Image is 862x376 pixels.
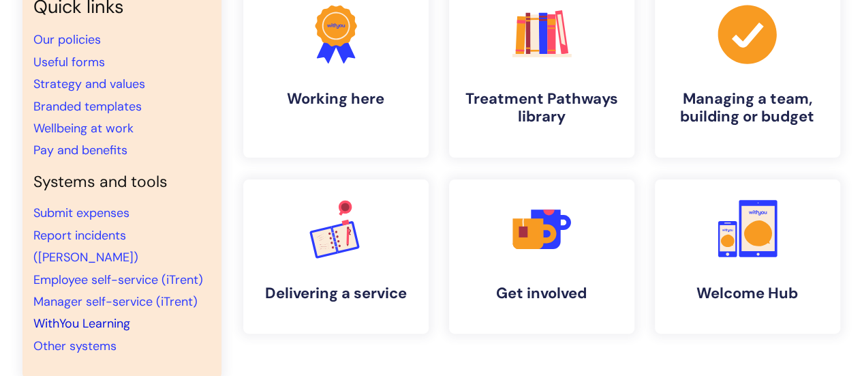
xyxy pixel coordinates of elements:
[33,76,145,92] a: Strategy and values
[33,173,211,192] h4: Systems and tools
[33,54,105,70] a: Useful forms
[460,90,624,126] h4: Treatment Pathways library
[33,315,130,332] a: WithYou Learning
[666,90,829,126] h4: Managing a team, building or budget
[254,90,418,108] h4: Working here
[33,293,198,310] a: Manager self-service (iTrent)
[243,179,429,334] a: Delivering a service
[655,179,840,334] a: Welcome Hub
[33,98,142,115] a: Branded templates
[460,285,624,302] h4: Get involved
[33,120,134,136] a: Wellbeing at work
[33,338,117,354] a: Other systems
[33,142,127,158] a: Pay and benefits
[33,272,203,288] a: Employee self-service (iTrent)
[33,31,101,48] a: Our policies
[33,205,129,221] a: Submit expenses
[33,227,138,265] a: Report incidents ([PERSON_NAME])
[449,179,634,334] a: Get involved
[666,285,829,302] h4: Welcome Hub
[254,285,418,302] h4: Delivering a service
